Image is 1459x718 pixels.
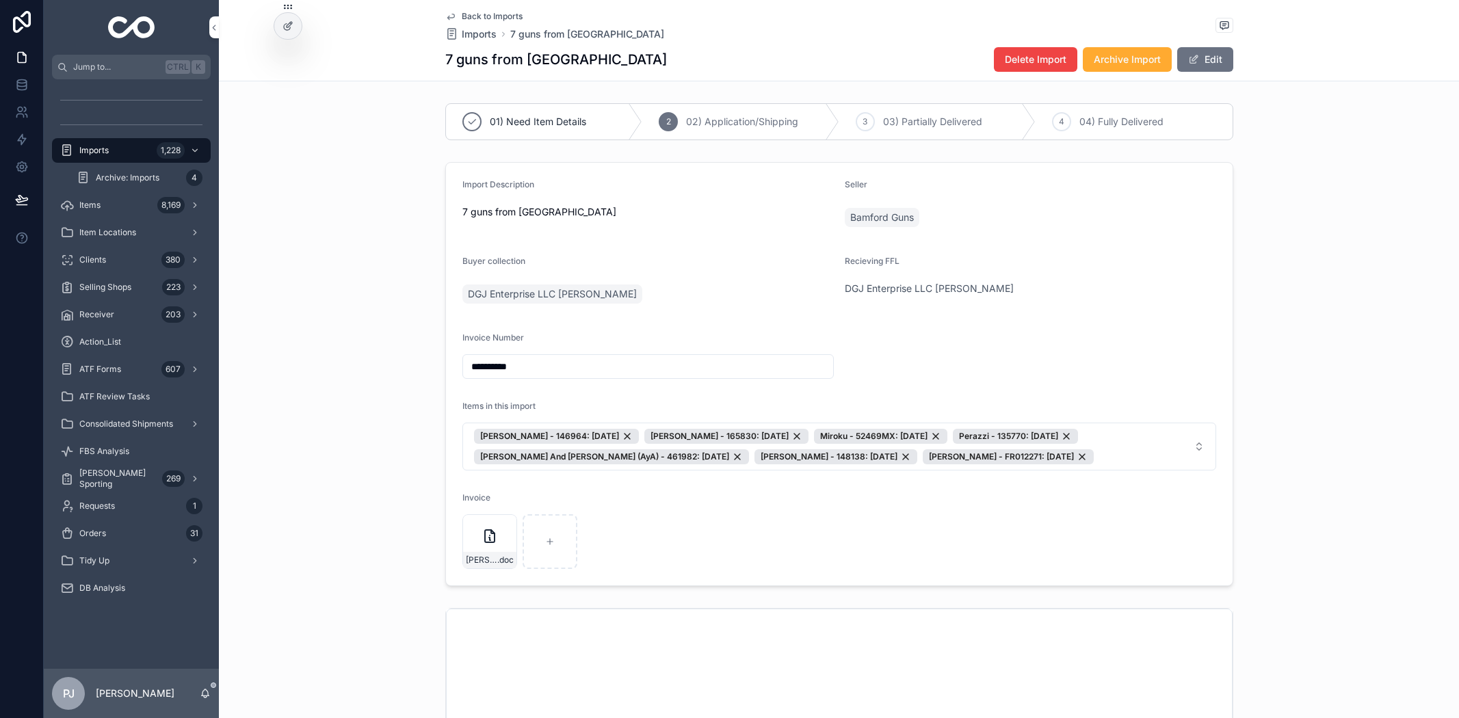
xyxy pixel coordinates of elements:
img: App logo [108,16,155,38]
button: Delete Import [994,47,1077,72]
a: Action_List [52,330,211,354]
div: 1,228 [157,142,185,159]
span: Archive Import [1094,53,1161,66]
span: Items in this import [462,401,536,411]
a: ATF Review Tasks [52,384,211,409]
button: Unselect 15349 [814,429,947,444]
div: 203 [161,306,185,323]
span: K [193,62,204,72]
button: Unselect 15343 [644,429,809,444]
span: DGJ Enterprise LLC [PERSON_NAME] [468,287,637,301]
a: DGJ Enterprise LLC [PERSON_NAME] [462,284,642,304]
span: 04) Fully Delivered [1079,115,1164,129]
a: Consolidated Shipments [52,412,211,436]
a: [PERSON_NAME] Sporting269 [52,466,211,491]
a: Receiver203 [52,302,211,327]
button: Unselect 15348 [953,429,1078,444]
div: 223 [162,279,185,295]
span: [PERSON_NAME] - FR012271: [DATE] [929,451,1074,462]
span: 2 [666,116,671,127]
span: 02) Application/Shipping [686,115,798,129]
button: Unselect 15346 [474,449,749,464]
span: Import Description [462,179,534,189]
span: [PERSON_NAME] Sporting [79,468,157,490]
span: [PERSON_NAME] - 148138: [DATE] [761,451,897,462]
a: Imports [445,27,497,41]
span: Perazzi - 135770: [DATE] [959,431,1058,442]
div: 31 [186,525,202,542]
span: Invoice [462,492,490,503]
span: Recieving FFL [845,256,899,266]
a: Back to Imports [445,11,523,22]
span: ATF Forms [79,364,121,375]
button: Jump to...CtrlK [52,55,211,79]
span: Items [79,200,101,211]
div: 269 [162,470,185,487]
a: Selling Shops223 [52,275,211,300]
span: Tidy Up [79,555,109,566]
button: Edit [1177,47,1233,72]
button: Select Button [462,423,1216,470]
div: 607 [161,361,185,377]
div: 380 [161,252,185,268]
h1: 7 guns from [GEOGRAPHIC_DATA] [445,50,667,69]
span: Action_List [79,336,121,347]
span: .doc [497,555,514,566]
span: Imports [462,27,497,41]
a: Archive: Imports4 [68,165,211,190]
span: [PERSON_NAME]-Invoice [466,555,497,566]
p: [PERSON_NAME] [96,687,174,700]
button: Unselect 15347 [923,449,1094,464]
a: Imports1,228 [52,138,211,163]
span: Jump to... [73,62,160,72]
span: [PERSON_NAME] - 146964: [DATE] [480,431,619,442]
span: Consolidated Shipments [79,418,173,429]
span: [PERSON_NAME] And [PERSON_NAME] (AyA) - 461982: [DATE] [480,451,729,462]
span: Ctrl [166,60,190,74]
span: 3 [863,116,867,127]
span: Bamford Guns [850,211,914,224]
a: Orders31 [52,521,211,546]
a: Item Locations [52,220,211,245]
span: 03) Partially Delivered [883,115,982,129]
a: Bamford Guns [845,208,919,227]
span: 4 [1059,116,1064,127]
button: Archive Import [1083,47,1172,72]
span: Miroku - 52469MX: [DATE] [820,431,928,442]
span: Clients [79,254,106,265]
span: FBS Analysis [79,446,129,457]
div: 4 [186,170,202,186]
span: Archive: Imports [96,172,159,183]
span: Selling Shops [79,282,131,293]
span: Imports [79,145,109,156]
span: Buyer collection [462,256,525,266]
span: Receiver [79,309,114,320]
span: Back to Imports [462,11,523,22]
span: Delete Import [1005,53,1066,66]
a: Requests1 [52,494,211,518]
span: DB Analysis [79,583,125,594]
span: PJ [63,685,75,702]
div: 8,169 [157,197,185,213]
span: Requests [79,501,115,511]
a: ATF Forms607 [52,357,211,382]
a: DB Analysis [52,576,211,600]
span: Item Locations [79,227,136,238]
a: FBS Analysis [52,439,211,464]
a: Items8,169 [52,193,211,217]
button: Unselect 15344 [474,429,639,444]
span: ATF Review Tasks [79,391,150,402]
button: Unselect 15345 [754,449,917,464]
span: Seller [845,179,867,189]
a: Tidy Up [52,548,211,573]
div: scrollable content [44,79,219,618]
span: [PERSON_NAME] - 165830: [DATE] [650,431,789,442]
a: 7 guns from [GEOGRAPHIC_DATA] [510,27,664,41]
a: DGJ Enterprise LLC [PERSON_NAME] [845,282,1014,295]
div: 1 [186,498,202,514]
span: 7 guns from [GEOGRAPHIC_DATA] [462,205,834,219]
span: 01) Need Item Details [490,115,586,129]
a: Clients380 [52,248,211,272]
